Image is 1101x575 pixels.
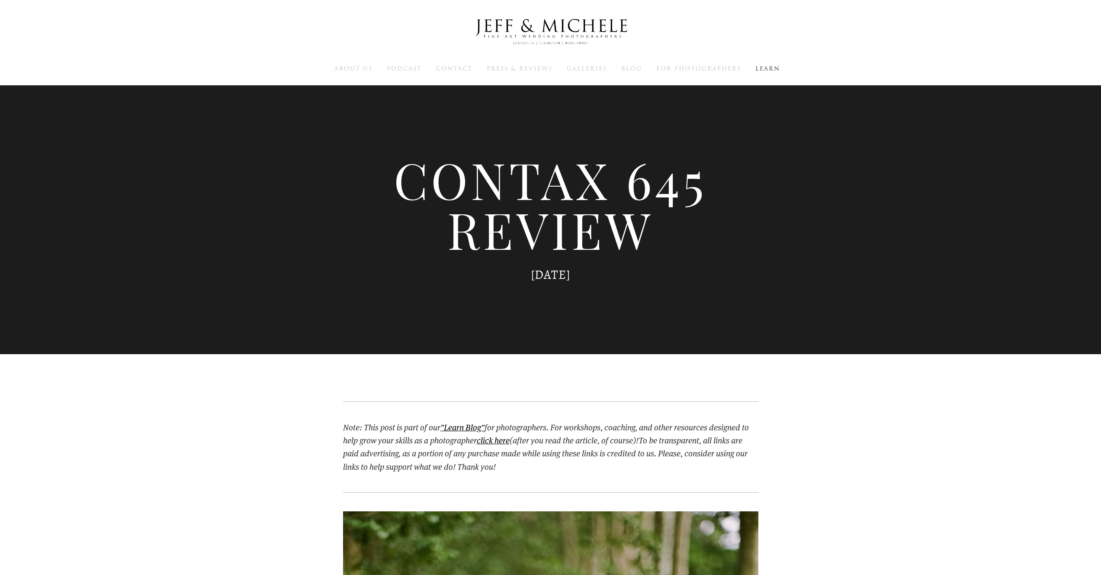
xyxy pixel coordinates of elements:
[334,65,372,73] span: About Us
[621,65,642,73] span: Blog
[436,65,472,73] span: Contact
[567,65,607,72] a: Galleries
[334,65,372,72] a: About Us
[343,422,749,446] em: Note: This post is part of our for photographers. For workshops, coaching, and other resources de...
[621,65,642,72] a: Blog
[656,65,741,72] a: For Photographers
[464,11,637,53] img: Louisville Wedding Photographers - Jeff & Michele Wedding Photographers
[387,65,422,72] a: Podcast
[755,65,780,73] span: Learn
[477,435,510,446] a: click here
[656,65,741,73] span: For Photographers
[755,65,780,72] a: Learn
[531,266,571,283] time: [DATE]
[487,65,552,73] span: Press & Reviews
[343,155,758,254] h1: Contax 645 Review
[343,435,748,472] em: To be transparent, all links are paid advertising, as a portion of any purchase made while using ...
[440,422,485,433] a: "Learn Blog"
[436,65,472,72] a: Contact
[387,65,422,73] span: Podcast
[487,65,552,72] a: Press & Reviews
[567,65,607,73] span: Galleries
